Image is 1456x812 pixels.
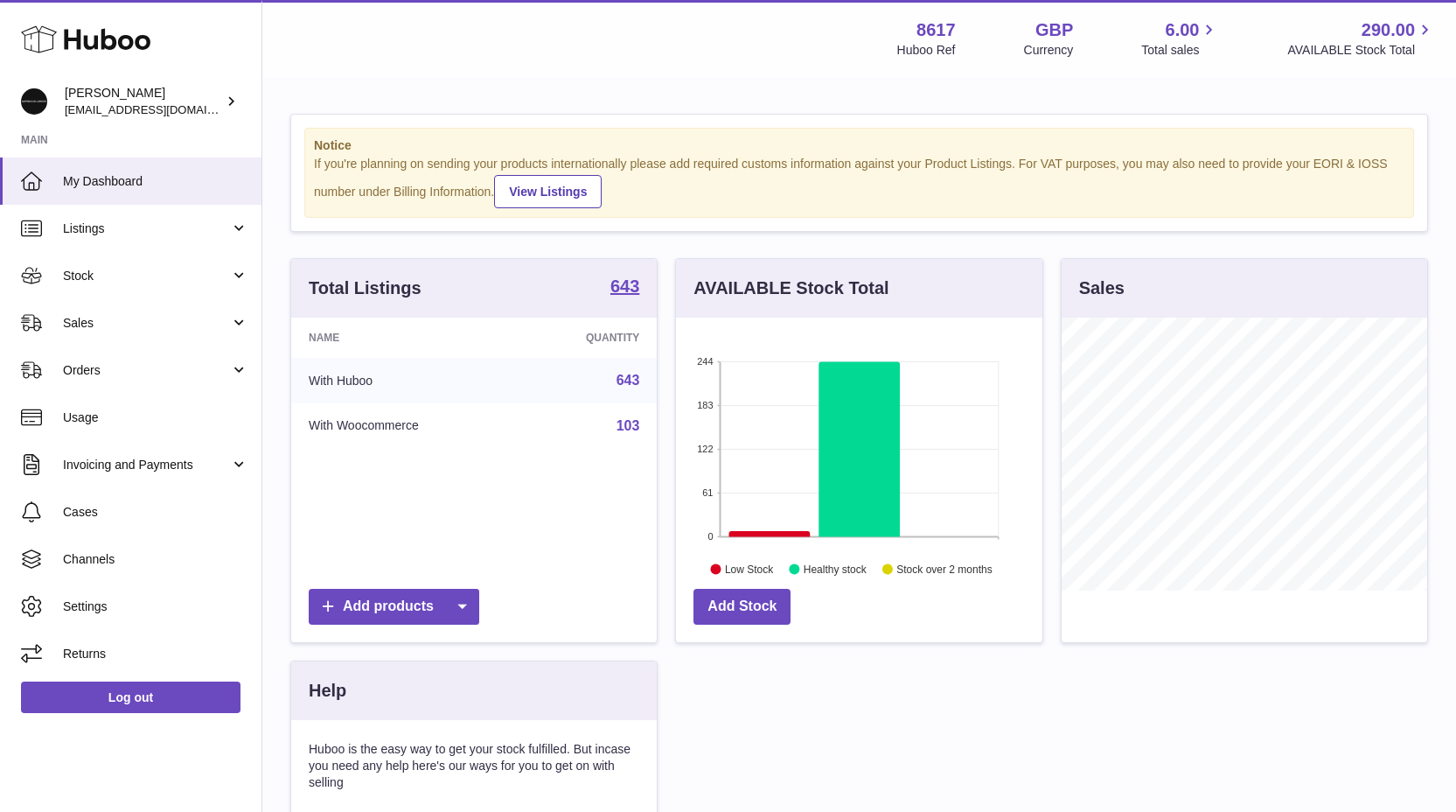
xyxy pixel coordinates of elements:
[697,356,713,367] text: 244
[291,358,519,403] td: With Huboo
[65,85,222,118] div: [PERSON_NAME]
[63,173,248,190] span: My Dashboard
[804,563,867,575] text: Healthy stock
[63,551,248,568] span: Channels
[897,563,993,575] text: Stock over 2 months
[1287,18,1435,59] a: 290.00 AVAILABLE Stock Total
[314,137,1404,154] strong: Notice
[519,318,658,358] th: Quantity
[725,563,774,575] text: Low Stock
[63,504,248,521] span: Cases
[63,409,248,426] span: Usage
[314,156,1404,208] div: If you're planning on sending your products internationally please add required customs informati...
[309,679,346,703] h3: Help
[693,589,791,625] a: Add Stock
[617,373,640,388] a: 643
[309,741,639,791] p: Huboo is the easy way to get your stock fulfilled. But incase you need any help here's our ways f...
[494,175,602,208] a: View Listings
[897,42,956,59] div: Huboo Ref
[1141,18,1219,59] a: 6.00 Total sales
[693,276,888,300] h3: AVAILABLE Stock Total
[703,487,714,498] text: 61
[1287,42,1435,59] span: AVAILABLE Stock Total
[309,276,421,300] h3: Total Listings
[1141,42,1219,59] span: Total sales
[697,444,713,454] text: 122
[309,589,479,625] a: Add products
[21,682,240,713] a: Log out
[617,418,640,433] a: 103
[1362,18,1415,42] span: 290.00
[65,102,257,116] span: [EMAIL_ADDRESS][DOMAIN_NAME]
[63,362,230,379] span: Orders
[1166,18,1200,42] span: 6.00
[1079,276,1125,300] h3: Sales
[63,220,230,237] span: Listings
[697,400,713,410] text: 183
[291,403,519,449] td: With Woocommerce
[63,598,248,615] span: Settings
[1024,42,1074,59] div: Currency
[63,315,230,332] span: Sales
[610,277,639,295] strong: 643
[63,646,248,662] span: Returns
[63,268,230,284] span: Stock
[21,88,47,115] img: hello@alfredco.com
[610,277,639,298] a: 643
[708,531,714,542] text: 0
[916,18,956,42] strong: 8617
[291,318,519,358] th: Name
[63,457,230,473] span: Invoicing and Payments
[1035,18,1073,42] strong: GBP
